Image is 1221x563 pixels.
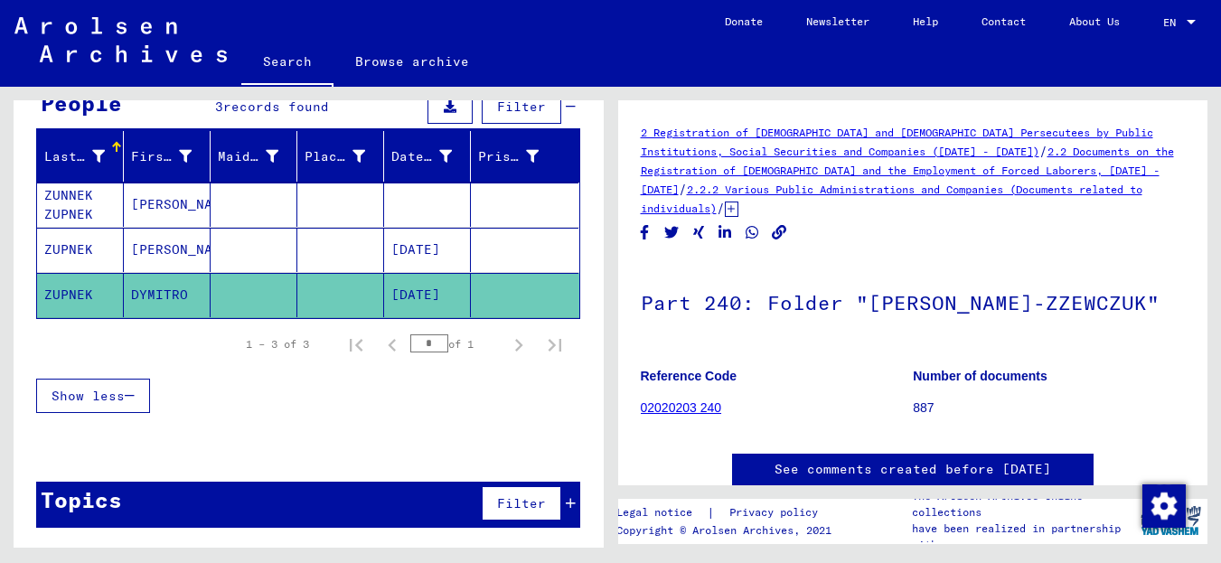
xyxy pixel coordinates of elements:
[482,89,561,124] button: Filter
[374,326,410,362] button: Previous page
[1137,498,1205,543] img: yv_logo.png
[690,221,709,244] button: Share on Xing
[497,495,546,511] span: Filter
[37,131,124,182] mat-header-cell: Last Name
[297,131,384,182] mat-header-cell: Place of Birth
[913,399,1185,418] p: 887
[715,503,840,522] a: Privacy policy
[44,147,105,166] div: Last Name
[36,379,150,413] button: Show less
[482,486,561,521] button: Filter
[131,147,192,166] div: First Name
[1039,143,1047,159] span: /
[246,336,309,352] div: 1 – 3 of 3
[14,17,227,62] img: Arolsen_neg.svg
[1142,484,1186,528] img: Change consent
[478,147,539,166] div: Prisoner #
[501,326,537,362] button: Next page
[124,131,211,182] mat-header-cell: First Name
[616,503,840,522] div: |
[775,460,1051,479] a: See comments created before [DATE]
[37,183,124,227] mat-cell: ZUNNEK ZUPNEK
[384,228,471,272] mat-cell: [DATE]
[471,131,578,182] mat-header-cell: Prisoner #
[384,273,471,317] mat-cell: [DATE]
[1163,16,1183,29] span: EN
[616,522,840,539] p: Copyright © Arolsen Archives, 2021
[662,221,681,244] button: Share on Twitter
[391,147,452,166] div: Date of Birth
[913,369,1047,383] b: Number of documents
[52,388,125,404] span: Show less
[124,273,211,317] mat-cell: DYMITRO
[641,400,722,415] a: 02020203 240
[679,181,687,197] span: /
[616,503,707,522] a: Legal notice
[37,228,124,272] mat-cell: ZUPNEK
[211,131,297,182] mat-header-cell: Maiden Name
[338,326,374,362] button: First page
[410,335,501,352] div: of 1
[218,147,278,166] div: Maiden Name
[44,142,127,171] div: Last Name
[41,87,122,119] div: People
[641,369,737,383] b: Reference Code
[333,40,491,83] a: Browse archive
[384,131,471,182] mat-header-cell: Date of Birth
[497,99,546,115] span: Filter
[1141,483,1185,527] div: Change consent
[912,488,1134,521] p: The Arolsen Archives online collections
[743,221,762,244] button: Share on WhatsApp
[131,142,214,171] div: First Name
[641,126,1153,158] a: 2 Registration of [DEMOGRAPHIC_DATA] and [DEMOGRAPHIC_DATA] Persecutees by Public Institutions, S...
[716,221,735,244] button: Share on LinkedIn
[635,221,654,244] button: Share on Facebook
[912,521,1134,553] p: have been realized in partnership with
[641,261,1186,341] h1: Part 240: Folder "[PERSON_NAME]-ZZEWCZUK"
[223,99,329,115] span: records found
[241,40,333,87] a: Search
[124,228,211,272] mat-cell: [PERSON_NAME]
[124,183,211,227] mat-cell: [PERSON_NAME]
[770,221,789,244] button: Copy link
[41,483,122,516] div: Topics
[641,183,1142,215] a: 2.2.2 Various Public Administrations and Companies (Documents related to individuals)
[641,145,1174,196] a: 2.2 Documents on the Registration of [DEMOGRAPHIC_DATA] and the Employment of Forced Laborers, [D...
[215,99,223,115] span: 3
[305,142,388,171] div: Place of Birth
[717,200,725,216] span: /
[305,147,365,166] div: Place of Birth
[478,142,561,171] div: Prisoner #
[391,142,474,171] div: Date of Birth
[218,142,301,171] div: Maiden Name
[537,326,573,362] button: Last page
[37,273,124,317] mat-cell: ZUPNEK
